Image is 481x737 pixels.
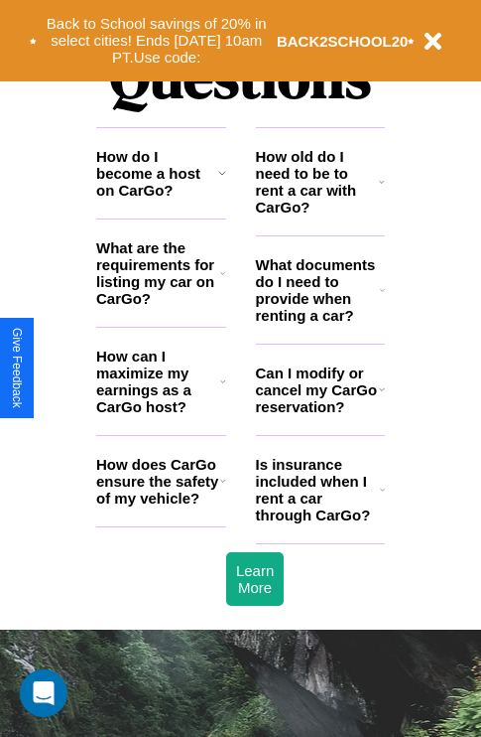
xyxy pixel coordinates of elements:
button: Back to School savings of 20% in select cities! Ends [DATE] 10am PT.Use code: [37,10,277,72]
div: Open Intercom Messenger [20,669,67,717]
h3: What documents do I need to provide when renting a car? [256,256,381,324]
h3: How do I become a host on CarGo? [96,148,218,199]
h3: Is insurance included when I rent a car through CarGo? [256,456,380,523]
h3: How old do I need to be to rent a car with CarGo? [256,148,380,216]
h3: What are the requirements for listing my car on CarGo? [96,239,220,307]
div: Give Feedback [10,328,24,408]
h3: How can I maximize my earnings as a CarGo host? [96,348,220,415]
b: BACK2SCHOOL20 [277,33,409,50]
button: Learn More [226,552,284,606]
h3: How does CarGo ensure the safety of my vehicle? [96,456,220,507]
h3: Can I modify or cancel my CarGo reservation? [256,365,379,415]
